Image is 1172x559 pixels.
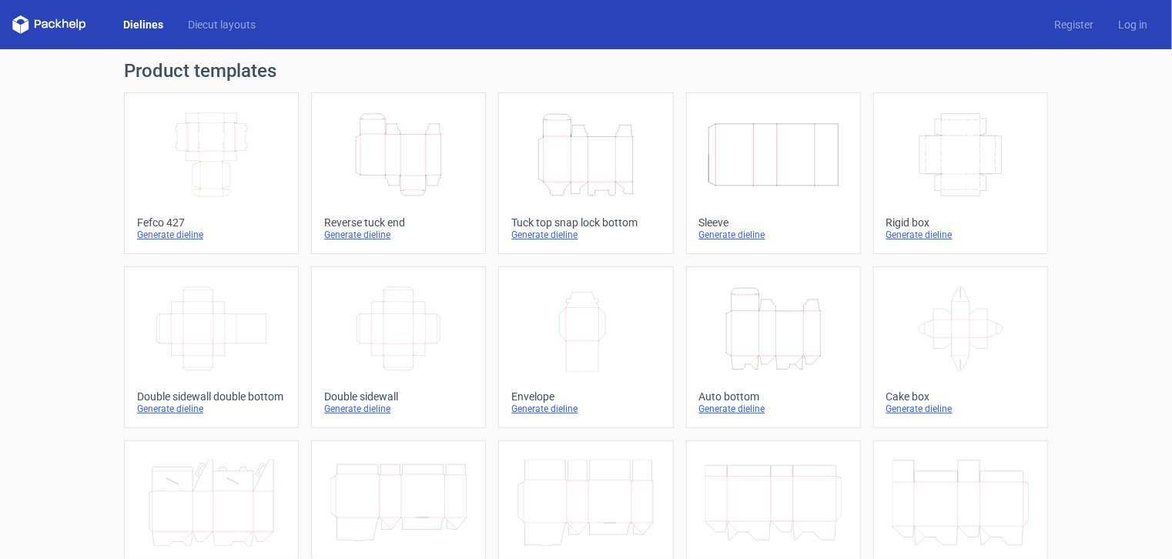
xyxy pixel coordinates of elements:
div: Generate dieline [511,229,660,241]
a: Double sidewallGenerate dieline [311,266,486,428]
a: EnvelopeGenerate dieline [498,266,673,428]
div: Double sidewall [324,390,473,403]
div: Envelope [511,390,660,403]
a: Cake boxGenerate dieline [873,266,1048,428]
div: Generate dieline [886,229,1035,241]
div: Reverse tuck end [324,216,473,229]
a: Rigid boxGenerate dieline [873,92,1048,254]
div: Generate dieline [511,403,660,415]
a: Log in [1106,17,1160,32]
a: Reverse tuck endGenerate dieline [311,92,486,254]
a: Tuck top snap lock bottomGenerate dieline [498,92,673,254]
div: Tuck top snap lock bottom [511,216,660,229]
div: Generate dieline [699,403,848,415]
h1: Product templates [124,62,1048,80]
a: Register [1042,17,1106,32]
div: Cake box [886,390,1035,403]
a: Dielines [111,17,176,32]
a: Diecut layouts [176,17,268,32]
div: Generate dieline [137,403,286,415]
a: Fefco 427Generate dieline [124,92,299,254]
div: Generate dieline [324,229,473,241]
div: Rigid box [886,216,1035,229]
div: Auto bottom [699,390,848,403]
div: Fefco 427 [137,216,286,229]
a: SleeveGenerate dieline [686,92,861,254]
div: Generate dieline [699,229,848,241]
div: Double sidewall double bottom [137,390,286,403]
div: Generate dieline [886,403,1035,415]
a: Double sidewall double bottomGenerate dieline [124,266,299,428]
a: Auto bottomGenerate dieline [686,266,861,428]
div: Generate dieline [137,229,286,241]
div: Generate dieline [324,403,473,415]
div: Sleeve [699,216,848,229]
